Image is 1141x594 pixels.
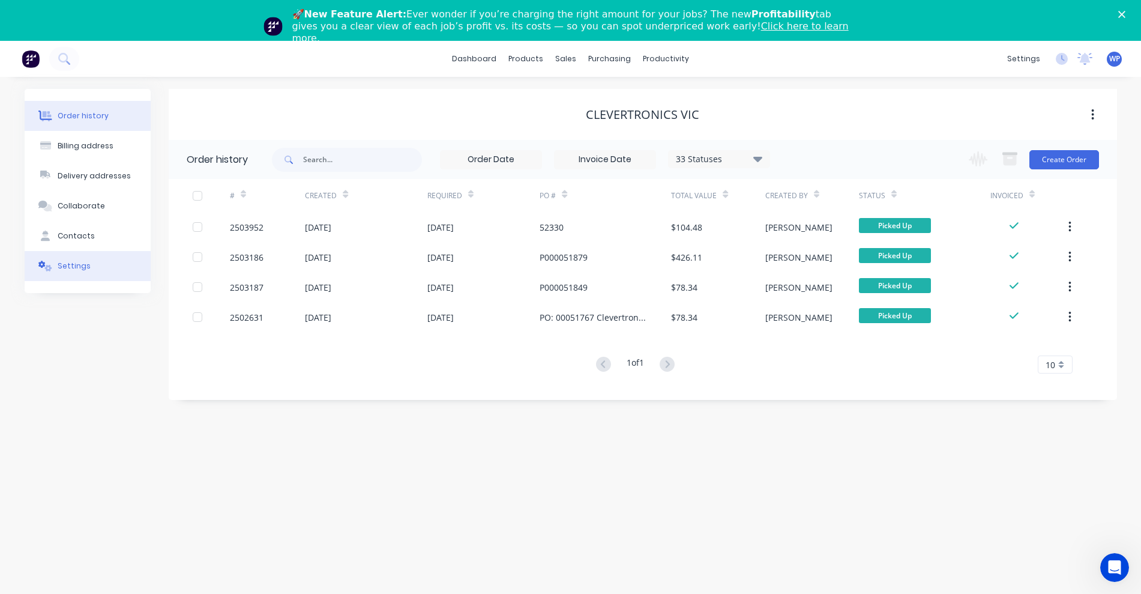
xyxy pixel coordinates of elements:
[555,151,655,169] input: Invoice Date
[540,311,647,324] div: PO: 00051767 Clevertronics
[549,50,582,68] div: sales
[859,278,931,293] span: Picked Up
[990,179,1065,212] div: Invoiced
[305,281,331,294] div: [DATE]
[427,251,454,264] div: [DATE]
[25,221,151,251] button: Contacts
[502,50,549,68] div: products
[637,50,695,68] div: productivity
[540,281,588,294] div: P000051849
[859,179,990,212] div: Status
[305,251,331,264] div: [DATE]
[765,179,859,212] div: Created By
[230,221,263,234] div: 2503952
[859,248,931,263] span: Picked Up
[540,190,556,201] div: PO #
[22,50,40,68] img: Factory
[25,131,151,161] button: Billing address
[25,161,151,191] button: Delivery addresses
[671,190,717,201] div: Total Value
[859,308,931,323] span: Picked Up
[230,190,235,201] div: #
[305,311,331,324] div: [DATE]
[990,190,1023,201] div: Invoiced
[230,311,263,324] div: 2502631
[627,356,644,374] div: 1 of 1
[1046,359,1055,371] span: 10
[230,179,305,212] div: #
[1001,50,1046,68] div: settings
[58,201,105,211] div: Collaborate
[58,141,113,151] div: Billing address
[540,221,564,234] div: 52330
[58,111,109,121] div: Order history
[671,179,765,212] div: Total Value
[263,17,283,36] img: Profile image for Team
[765,251,832,264] div: [PERSON_NAME]
[230,251,263,264] div: 2503186
[305,179,427,212] div: Created
[1100,553,1129,582] iframe: Intercom live chat
[427,281,454,294] div: [DATE]
[292,8,859,44] div: 🚀 Ever wonder if you’re charging the right amount for your jobs? The new tab gives you a clear vi...
[25,191,151,221] button: Collaborate
[1029,150,1099,169] button: Create Order
[446,50,502,68] a: dashboard
[25,101,151,131] button: Order history
[427,311,454,324] div: [DATE]
[303,148,422,172] input: Search...
[540,179,671,212] div: PO #
[427,190,462,201] div: Required
[671,221,702,234] div: $104.48
[58,171,131,181] div: Delivery addresses
[765,281,832,294] div: [PERSON_NAME]
[305,221,331,234] div: [DATE]
[58,261,91,271] div: Settings
[765,190,808,201] div: Created By
[25,251,151,281] button: Settings
[441,151,541,169] input: Order Date
[427,221,454,234] div: [DATE]
[305,190,337,201] div: Created
[427,179,540,212] div: Required
[671,281,697,294] div: $78.34
[304,8,407,20] b: New Feature Alert:
[859,218,931,233] span: Picked Up
[671,311,697,324] div: $78.34
[859,190,885,201] div: Status
[671,251,702,264] div: $426.11
[58,231,95,241] div: Contacts
[765,311,832,324] div: [PERSON_NAME]
[586,108,699,122] div: Clevertronics Vic
[669,153,769,166] div: 33 Statuses
[1118,11,1130,18] div: Close
[1109,53,1120,64] span: WP
[230,281,263,294] div: 2503187
[187,153,248,167] div: Order history
[582,50,637,68] div: purchasing
[292,20,849,44] a: Click here to learn more.
[540,251,588,264] div: P000051879
[765,221,832,234] div: [PERSON_NAME]
[751,8,816,20] b: Profitability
